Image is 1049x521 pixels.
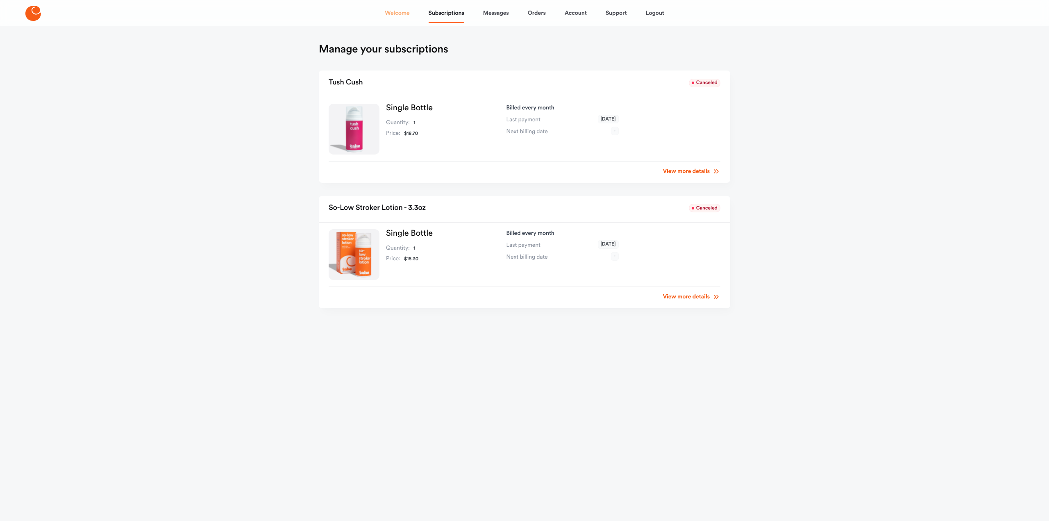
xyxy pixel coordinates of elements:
span: [DATE] [598,115,619,123]
a: Logout [646,3,664,23]
span: Canceled [689,79,720,87]
dd: 1 [413,118,415,127]
img: so-low stroker lotion - 3.3oz [329,229,379,280]
h3: single bottle [386,104,493,112]
span: Last payment [506,241,540,249]
dd: 1 [413,244,415,253]
a: View more details [663,293,720,301]
span: Last payment [506,116,540,124]
dt: Price: [386,255,400,264]
dd: $15.30 [404,255,418,264]
h1: Manage your subscriptions [319,43,448,56]
dd: $18.70 [404,129,418,138]
a: Welcome [385,3,409,23]
a: Orders [528,3,546,23]
span: - [611,127,618,135]
p: Billed every month [506,229,720,237]
h2: tush cush [329,75,363,90]
span: - [611,252,618,261]
span: Next billing date [506,127,548,136]
a: Support [606,3,627,23]
dt: Quantity: [386,244,410,253]
img: tush cush [329,104,379,155]
h2: so-low stroker lotion - 3.3oz [329,201,426,216]
a: View more details [663,167,720,175]
a: Subscriptions [429,3,464,23]
h3: single bottle [386,229,493,237]
span: Canceled [689,204,720,212]
span: [DATE] [598,240,619,249]
a: Messages [483,3,509,23]
span: Next billing date [506,253,548,261]
a: Account [565,3,587,23]
dt: Quantity: [386,118,410,127]
dt: Price: [386,129,400,138]
p: Billed every month [506,104,720,112]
